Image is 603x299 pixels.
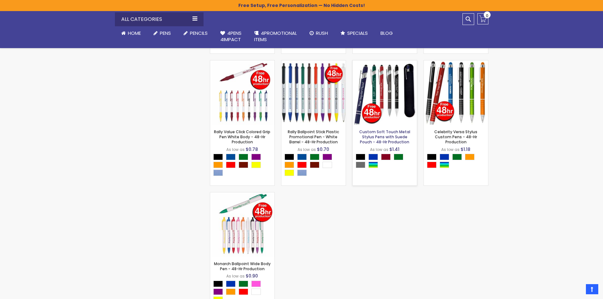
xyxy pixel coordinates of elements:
div: Orange [226,289,236,295]
span: As low as [441,147,460,152]
div: Red [297,162,307,168]
div: Black [356,154,365,160]
span: Specials [347,30,368,36]
a: Rally Value Click Colored Grip Pen White Body - 48-Hr Production [210,60,274,65]
a: Rally Ballpoint Stick Plastic Promotional Pen - White Barrel - 48-Hr Production [281,60,346,65]
a: Specials [334,26,374,40]
a: Rally Value Click Colored Grip Pen White Body - 48-Hr Production [214,129,270,145]
div: Red [226,162,236,168]
span: Pens [160,30,171,36]
span: 4Pens 4impact [220,30,242,43]
a: Celebrity Versa Stylus Custom Pens - 48-Hr Production [434,129,477,145]
a: Blog [374,26,399,40]
div: Select A Color [213,154,274,178]
img: Rally Value Click Colored Grip Pen White Body - 48-Hr Production [210,60,274,125]
a: Monarch Ballpoint Wide Body Pen - 48-Hr Production [214,261,271,271]
div: Green [310,154,319,160]
a: Pens [147,26,177,40]
img: Custom Soft Touch Metal Stylus Pens with Suede Pouch - 48-Hr Production [353,60,417,125]
div: Maroon [239,162,248,168]
div: Pink [251,281,261,287]
div: Grey [356,162,365,168]
div: White [251,289,261,295]
div: Select A Color [356,154,417,170]
div: Orange [285,162,294,168]
div: Purple [251,154,261,160]
div: Assorted [368,162,378,168]
div: Yellow [285,170,294,176]
div: Black [427,154,437,160]
div: Green [239,281,248,287]
div: Assorted [440,162,449,168]
span: As low as [370,147,388,152]
a: Rush [303,26,334,40]
a: Rally Ballpoint Stick Plastic Promotional Pen - White Barrel - 48-Hr Production [288,129,339,145]
span: $1.41 [389,146,399,153]
div: Dark Blue [226,154,236,160]
div: Burgundy [381,154,391,160]
img: Rally Ballpoint Stick Plastic Promotional Pen - White Barrel - 48-Hr Production [281,60,346,125]
div: Select A Color [427,154,488,170]
div: Red [427,162,437,168]
span: Rush [316,30,328,36]
div: Blue [368,154,378,160]
div: White [323,162,332,168]
div: Green [394,154,403,160]
div: Maroon [310,162,319,168]
div: Green [239,154,248,160]
img: Monarch Ballpoint Wide Body Pen - 48-Hr Production [210,192,274,257]
span: As low as [226,273,245,279]
div: Select A Color [285,154,346,178]
div: Dark Blue [297,154,307,160]
span: Blog [380,30,393,36]
span: $1.18 [461,146,470,153]
a: Pencils [177,26,214,40]
div: Black [213,281,223,287]
div: Black [213,154,223,160]
div: Red [239,289,248,295]
a: 4PROMOTIONALITEMS [248,26,303,47]
div: Purple [323,154,332,160]
div: Black [285,154,294,160]
span: 0 [486,13,488,19]
div: All Categories [115,12,204,26]
a: 0 [477,13,488,24]
div: Green [452,154,462,160]
a: 4Pens4impact [214,26,248,47]
div: Blue [440,154,449,160]
span: As low as [226,147,245,152]
span: Home [128,30,141,36]
span: As low as [298,147,316,152]
span: Pencils [190,30,208,36]
a: Custom Soft Touch Metal Stylus Pens with Suede Pouch - 48-Hr Production [353,60,417,65]
div: Purple [213,289,223,295]
div: Orange [465,154,474,160]
div: Yellow [251,162,261,168]
div: Orange [213,162,223,168]
a: Celebrity Versa Stylus Custom Pens - 48-Hr Production [424,60,488,65]
span: $0.78 [246,146,258,153]
div: Blue [226,281,236,287]
img: Celebrity Versa Stylus Custom Pens - 48-Hr Production [424,60,488,125]
span: $0.90 [246,273,258,279]
div: Pacific Blue [297,170,307,176]
a: Custom Soft Touch Metal Stylus Pens with Suede Pouch - 48-Hr Production [359,129,410,145]
span: $0.70 [317,146,329,153]
a: Monarch Ballpoint Wide Body Pen - 48-Hr Production [210,192,274,197]
div: Pacific Blue [213,170,223,176]
span: 4PROMOTIONAL ITEMS [254,30,297,43]
a: Home [115,26,147,40]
